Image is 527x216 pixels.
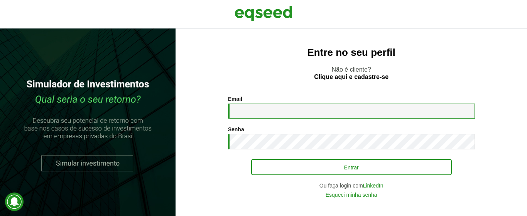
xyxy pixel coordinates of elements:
[228,183,475,188] div: Ou faça login com
[191,47,512,58] h2: Entre no seu perfil
[363,183,383,188] a: LinkedIn
[326,192,377,198] a: Esqueci minha senha
[235,4,292,23] img: EqSeed Logo
[191,66,512,80] p: Não é cliente?
[314,74,388,80] a: Clique aqui e cadastre-se
[228,96,242,102] label: Email
[251,159,452,175] button: Entrar
[228,127,244,132] label: Senha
